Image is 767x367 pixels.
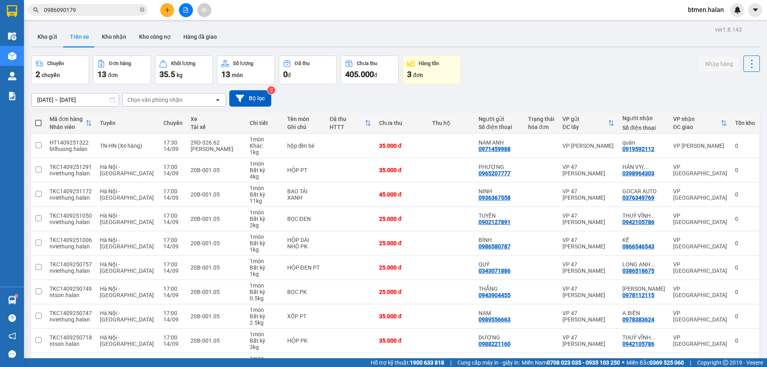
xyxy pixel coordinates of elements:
div: A.BIÊN [622,310,665,316]
div: VP [GEOGRAPHIC_DATA] [673,164,727,177]
div: Bất kỳ [250,313,279,319]
div: btlhuong.halan [50,146,92,152]
input: Tìm tên, số ĐT hoặc mã đơn [44,6,138,14]
button: caret-down [748,3,762,17]
div: 0978112115 [622,292,654,298]
div: HỘP ĐEN PT [287,264,322,271]
li: 271 - [PERSON_NAME] - [GEOGRAPHIC_DATA] - [GEOGRAPHIC_DATA] [75,20,334,30]
img: logo.jpg [10,10,70,50]
span: Hà Nội - [GEOGRAPHIC_DATA] [100,188,154,201]
span: | [690,358,691,367]
div: Bất kỳ [250,240,279,246]
span: 0 [283,69,288,79]
div: 1 món [250,282,279,289]
div: nviethung.halan [50,194,92,201]
div: 45.000 đ [379,191,424,198]
div: VP [GEOGRAPHIC_DATA] [673,334,727,347]
th: Toggle SortBy [558,113,618,134]
div: Chi tiết [250,120,279,126]
span: kg [177,72,183,78]
div: Bất kỳ [250,191,279,198]
span: ... [650,261,655,268]
button: Hàng tồn3đơn [403,56,461,84]
div: THUỶ VĨNH YÊN [622,212,665,219]
span: Miền Bắc [626,358,684,367]
div: Khác [250,143,279,149]
div: 20B-001.05 [191,216,242,222]
img: warehouse-icon [8,32,16,40]
div: 0971459988 [479,146,511,152]
svg: open [215,97,221,103]
div: quân [622,139,665,146]
div: 17:00 [163,237,183,243]
div: 0943904455 [479,292,511,298]
div: TUYẾN [479,212,520,219]
div: Chưa thu [379,120,424,126]
span: close-circle [140,6,145,14]
div: 17:00 [163,164,183,170]
div: THUỶ VĨNH YÊN [622,334,665,341]
div: nviethung.halan [50,219,92,225]
div: Chưa thu [357,61,377,66]
span: search [33,7,39,13]
div: TKC1409251050 [50,212,92,219]
div: VP [GEOGRAPHIC_DATA] [673,237,727,250]
div: Hàng tồn [419,61,439,66]
span: món [232,72,243,78]
div: 1 món [250,136,279,143]
div: Bất kỳ [250,264,279,271]
div: VP [GEOGRAPHIC_DATA] [673,310,727,323]
div: Nhân viên [50,124,85,130]
div: Chuyến [163,120,183,126]
div: TKC1409250718 [50,334,92,341]
div: 17:00 [163,212,183,219]
div: HỮU VÂN [622,286,665,292]
div: 1 món [250,331,279,337]
sup: 1 [15,295,18,297]
button: Bộ lọc [229,90,271,107]
img: icon-new-feature [734,6,741,14]
span: đ [374,72,377,78]
div: 11 kg [250,198,279,204]
div: Bất kỳ [250,289,279,295]
div: VP 47 [PERSON_NAME] [562,310,614,323]
div: [PERSON_NAME] [191,146,242,152]
div: 1 kg [250,271,279,277]
div: 2 kg [250,222,279,228]
div: PHƯỢNG [479,164,520,170]
div: Đã thu [295,61,310,66]
div: HỘP PK [287,337,322,344]
div: VP [GEOGRAPHIC_DATA] [673,261,727,274]
span: Hà Nội - [GEOGRAPHIC_DATA] [100,237,154,250]
div: 1 kg [250,246,279,253]
div: Chọn văn phòng nhận [127,96,183,104]
div: 0936367558 [479,194,511,201]
div: 0965207777 [479,170,511,177]
img: logo-vxr [7,5,17,17]
div: 17:00 [163,286,183,292]
div: HỘP DÀI NHỎ PK [287,237,322,250]
div: 0 [735,143,755,149]
div: BỌC PK [287,289,322,295]
div: 14/09 [163,219,183,225]
span: Hà Nội - [GEOGRAPHIC_DATA] [100,212,154,225]
span: đơn [413,72,423,78]
span: ... [644,164,649,170]
div: 4 kg [250,173,279,180]
div: 0988221160 [479,341,511,347]
input: Select a date range. [32,93,119,106]
div: 17:30 [163,139,183,146]
span: question-circle [8,314,16,322]
div: Người gửi [479,116,520,122]
strong: 0369 525 060 [650,359,684,366]
div: Đơn hàng [109,61,131,66]
div: ver 1.8.143 [715,25,742,34]
div: LONG ANH V,YÊN [622,261,665,268]
div: 0343071886 [479,268,511,274]
span: file-add [183,7,189,13]
div: 1 món [250,209,279,216]
span: Hà Nội - [GEOGRAPHIC_DATA] [100,310,154,323]
div: VP 47 [PERSON_NAME] [562,164,614,177]
div: Tuyến [100,120,155,126]
span: plus [165,7,170,13]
